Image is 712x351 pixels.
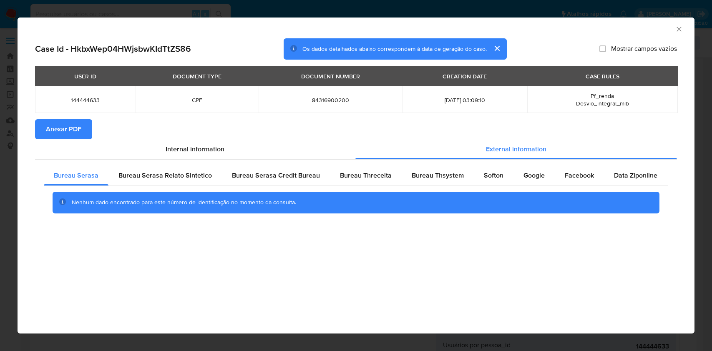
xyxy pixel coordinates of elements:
[438,69,492,83] div: CREATION DATE
[35,119,92,139] button: Anexar PDF
[44,165,668,186] div: Detailed external info
[69,69,101,83] div: USER ID
[166,144,224,154] span: Internal information
[269,96,392,104] span: 84316900200
[581,69,624,83] div: CASE RULES
[340,170,392,180] span: Bureau Threceita
[146,96,249,104] span: CPF
[591,92,614,100] span: Pf_renda
[35,43,191,54] h2: Case Id - HkbxWep04HWjsbwKIdTtZS86
[611,45,677,53] span: Mostrar campos vazios
[412,170,464,180] span: Bureau Thsystem
[296,69,365,83] div: DOCUMENT NUMBER
[484,170,503,180] span: Softon
[675,25,682,33] button: Fechar a janela
[54,170,98,180] span: Bureau Serasa
[565,170,594,180] span: Facebook
[45,96,126,104] span: 144444633
[118,170,212,180] span: Bureau Serasa Relato Sintetico
[72,198,296,206] span: Nenhum dado encontrado para este número de identificação no momento da consulta.
[46,120,81,138] span: Anexar PDF
[35,139,677,159] div: Detailed info
[486,144,546,154] span: External information
[302,45,487,53] span: Os dados detalhados abaixo correspondem à data de geração do caso.
[599,45,606,52] input: Mostrar campos vazios
[413,96,517,104] span: [DATE] 03:09:10
[232,170,320,180] span: Bureau Serasa Credit Bureau
[614,170,657,180] span: Data Ziponline
[18,18,694,333] div: closure-recommendation-modal
[576,99,629,108] span: Desvio_integral_mlb
[487,38,507,58] button: cerrar
[168,69,226,83] div: DOCUMENT TYPE
[523,170,545,180] span: Google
